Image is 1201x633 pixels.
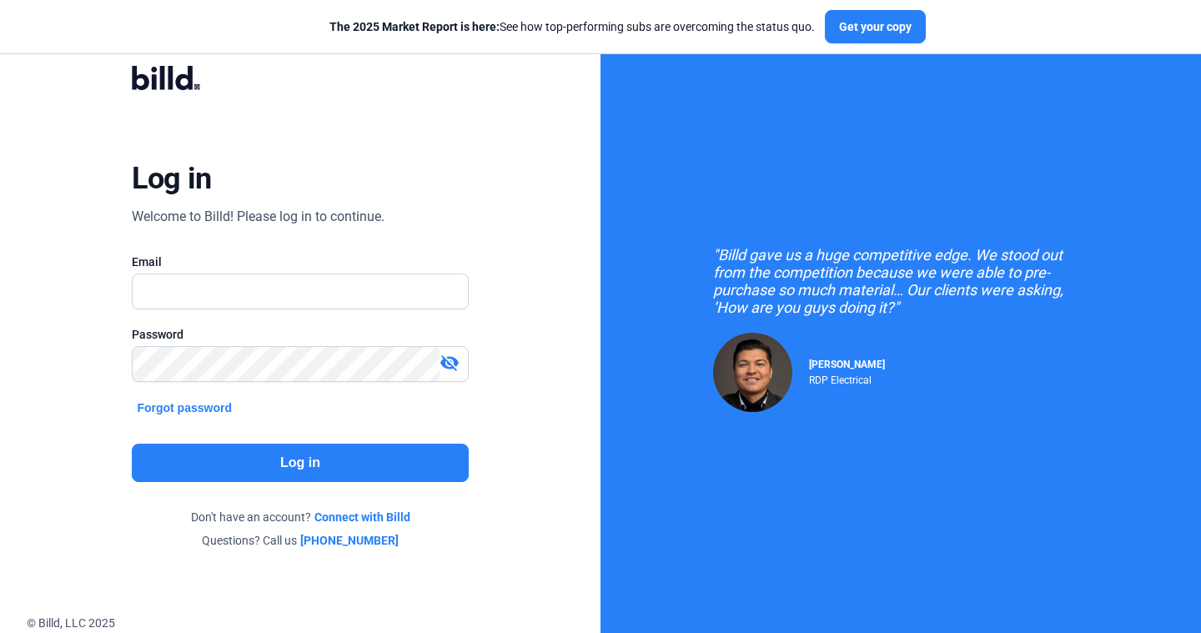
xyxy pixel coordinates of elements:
[329,20,500,33] span: The 2025 Market Report is here:
[132,207,384,227] div: Welcome to Billd! Please log in to continue.
[132,444,468,482] button: Log in
[440,353,460,373] mat-icon: visibility_off
[132,160,211,197] div: Log in
[809,370,885,386] div: RDP Electrical
[825,10,926,43] button: Get your copy
[132,532,468,549] div: Questions? Call us
[132,326,468,343] div: Password
[132,254,468,270] div: Email
[132,399,237,417] button: Forgot password
[713,333,792,412] img: Raul Pacheco
[329,18,815,35] div: See how top-performing subs are overcoming the status quo.
[314,509,410,525] a: Connect with Billd
[300,532,399,549] a: [PHONE_NUMBER]
[809,359,885,370] span: [PERSON_NAME]
[132,509,468,525] div: Don't have an account?
[713,246,1088,316] div: "Billd gave us a huge competitive edge. We stood out from the competition because we were able to...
